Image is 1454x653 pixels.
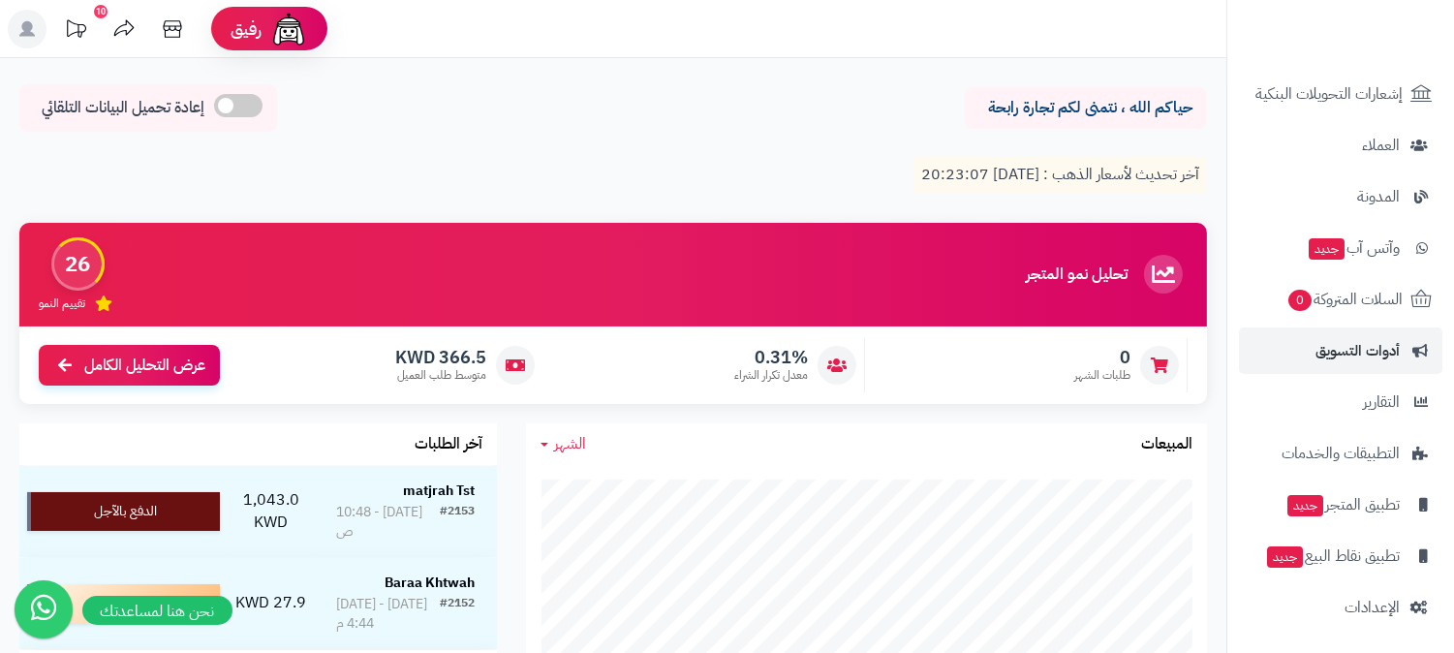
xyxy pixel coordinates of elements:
a: المدونة [1239,173,1442,220]
div: 10 [94,5,108,18]
span: الإعدادات [1345,594,1400,621]
span: متوسط طلب العميل [395,367,486,384]
span: 0.31% [734,347,808,368]
a: تطبيق المتجرجديد [1239,482,1442,528]
span: رفيق [231,17,262,41]
h3: المبيعات [1141,436,1192,453]
img: ai-face.png [269,10,308,48]
span: معدل تكرار الشراء [734,367,808,384]
a: السلات المتروكة0 [1239,276,1442,323]
span: جديد [1267,546,1303,568]
span: جديد [1309,238,1345,260]
span: إعادة تحميل البيانات التلقائي [42,97,204,119]
span: العملاء [1362,132,1400,159]
span: التقارير [1363,389,1400,416]
span: التطبيقات والخدمات [1282,440,1400,467]
span: عرض التحليل الكامل [84,355,205,377]
td: 1,043.0 KWD [228,466,314,557]
span: 366.5 KWD [395,347,486,368]
div: #2153 [440,503,475,542]
span: تطبيق المتجر [1285,491,1400,518]
span: 0 [1074,347,1130,368]
span: جديد [1287,495,1323,516]
div: الدفع بالآجل [27,492,220,531]
span: إشعارات التحويلات البنكية [1255,80,1403,108]
a: وآتس آبجديد [1239,225,1442,271]
div: #2152 [440,595,475,634]
span: أدوات التسويق [1315,337,1400,364]
a: إشعارات التحويلات البنكية [1239,71,1442,117]
div: [DATE] - [DATE] 4:44 م [336,595,440,634]
a: أدوات التسويق [1239,327,1442,374]
p: آخر تحديث لأسعار الذهب : [DATE] 20:23:07 [913,156,1207,194]
span: تطبيق نقاط البيع [1265,543,1400,570]
span: الشهر [554,432,586,455]
strong: matjrah Tst [403,481,475,501]
span: طلبات الشهر [1074,367,1130,384]
a: تطبيق نقاط البيعجديد [1239,533,1442,579]
span: وآتس آب [1307,234,1400,262]
div: معلق [27,584,220,623]
a: عرض التحليل الكامل [39,345,220,387]
a: الشهر [541,433,586,455]
a: التقارير [1239,379,1442,425]
a: تحديثات المنصة [51,10,100,53]
h3: تحليل نمو المتجر [1026,266,1128,284]
p: حياكم الله ، نتمنى لكم تجارة رابحة [979,97,1192,119]
span: تقييم النمو [39,295,85,312]
strong: Baraa Khtwah [385,573,475,593]
div: [DATE] - 10:48 ص [336,503,440,542]
td: 27.9 KWD [228,558,314,649]
h3: آخر الطلبات [415,436,482,453]
a: الإعدادات [1239,584,1442,631]
a: التطبيقات والخدمات [1239,430,1442,477]
span: السلات المتروكة [1286,286,1403,313]
span: المدونة [1357,183,1400,210]
a: العملاء [1239,122,1442,169]
img: logo-2.png [1322,39,1436,79]
span: 0 [1287,289,1312,311]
